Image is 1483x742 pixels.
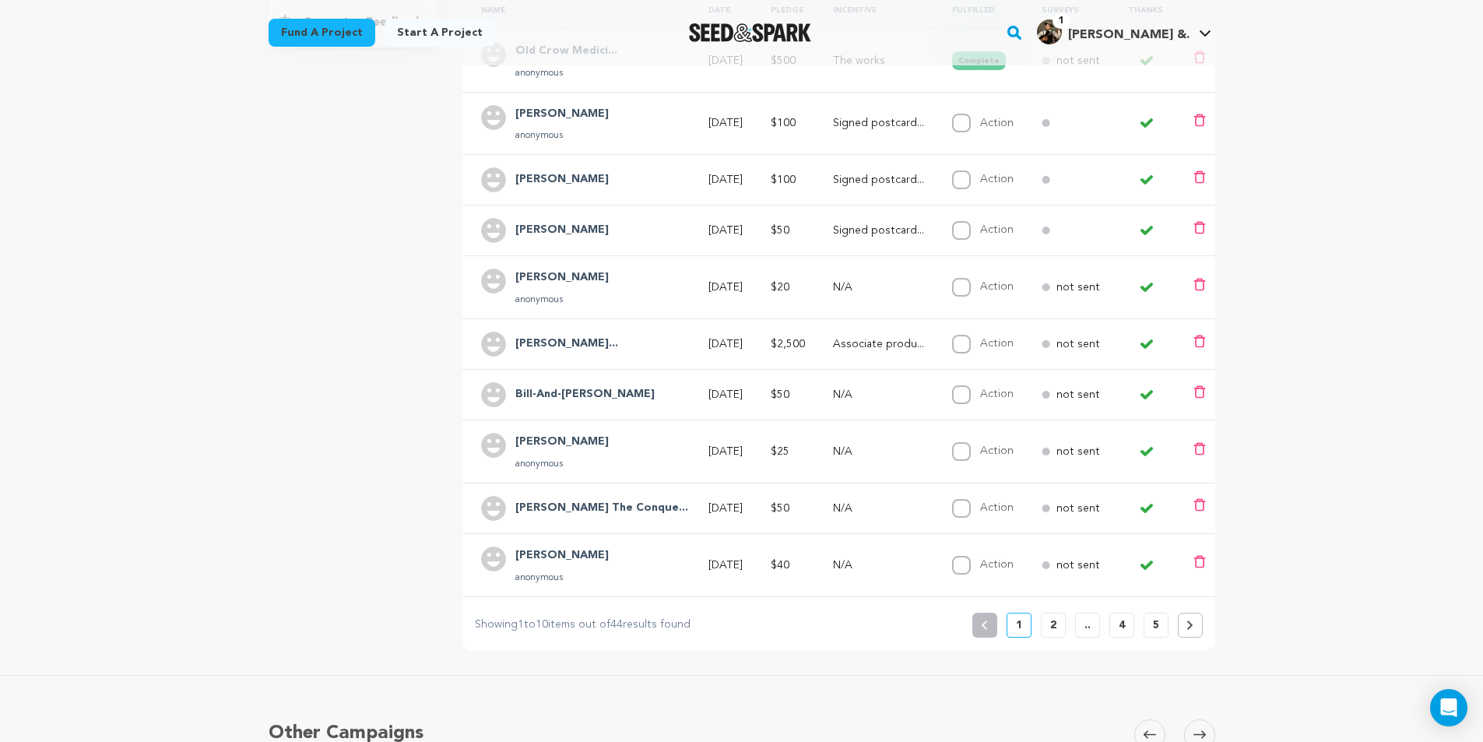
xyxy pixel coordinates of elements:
p: anonymous [515,458,609,470]
p: 1 [1016,617,1022,633]
p: 2 [1050,617,1056,633]
p: not sent [1056,557,1100,573]
p: anonymous [515,67,617,79]
span: $40 [771,560,789,571]
a: Fund a project [269,19,375,47]
h4: Tony Trischka [515,171,609,189]
span: 10 [536,619,548,630]
p: Signed postcard from the cast and crew [833,172,924,188]
span: $500 [771,55,796,66]
p: Signed postcard from the cast and crew [833,115,924,131]
a: Emily Cohen &.'s Profile [1034,16,1214,44]
img: Seed&Spark Logo Dark Mode [689,23,811,42]
img: user.png [481,105,506,130]
button: 5 [1144,613,1168,638]
p: N/A [833,387,924,403]
p: [DATE] [708,223,743,238]
label: Action [980,445,1014,456]
span: $100 [771,174,796,185]
img: user.png [481,433,506,458]
p: not sent [1056,444,1100,459]
label: Action [980,281,1014,292]
p: not sent [1056,336,1100,352]
h4: Todd Freeberg [515,105,609,124]
p: not sent [1056,501,1100,516]
label: Action [980,559,1014,570]
h4: Bill-And-Beth [515,385,655,404]
p: anonymous [515,571,609,584]
p: anonymous [515,129,609,142]
h4: Stephen Wilson [515,221,609,240]
p: 5 [1153,617,1159,633]
button: .. [1075,613,1100,638]
p: not sent [1056,280,1100,295]
p: Associate producer credit [833,336,924,352]
label: Action [980,502,1014,513]
p: [DATE] [708,172,743,188]
p: [DATE] [708,444,743,459]
label: Action [980,118,1014,128]
label: Action [980,389,1014,399]
label: Action [980,338,1014,349]
p: [DATE] [708,115,743,131]
p: [DATE] [708,280,743,295]
span: $50 [771,225,789,236]
p: [DATE] [708,501,743,516]
img: user.png [481,218,506,243]
a: Seed&Spark Homepage [689,23,811,42]
h4: Cary The Conqueroo [515,499,688,518]
p: not sent [1056,387,1100,403]
p: Signed postcard from the cast and crew [833,223,924,238]
button: 4 [1109,613,1134,638]
label: Action [980,174,1014,185]
button: 1 [1007,613,1031,638]
p: N/A [833,444,924,459]
img: user.png [481,382,506,407]
span: Emily Cohen &.'s Profile [1034,16,1214,49]
a: Start a project [385,19,495,47]
p: N/A [833,501,924,516]
span: $20 [771,282,789,293]
span: 1 [518,619,524,630]
span: $50 [771,389,789,400]
p: anonymous [515,294,609,306]
img: 09cd6b66d8d362e4.jpg [1037,19,1062,44]
h4: Wes [515,547,609,565]
button: 2 [1041,613,1066,638]
span: $2,500 [771,339,805,350]
p: N/A [833,280,924,295]
p: N/A [833,557,924,573]
h4: Rich Kurowski [515,269,609,287]
span: 1 [1053,13,1070,29]
p: Showing to items out of results found [475,616,691,635]
h4: Eric Alan Isaacson [515,335,618,353]
img: user.png [481,332,506,357]
img: user.png [481,167,506,192]
img: user.png [481,269,506,294]
span: [PERSON_NAME] &. [1068,29,1190,41]
img: user.png [481,496,506,521]
div: Open Intercom Messenger [1430,689,1467,726]
span: $50 [771,503,789,514]
label: Action [980,224,1014,235]
p: .. [1084,617,1091,633]
div: Emily Cohen &.'s Profile [1037,19,1190,44]
p: 4 [1119,617,1125,633]
p: [DATE] [708,336,743,352]
p: [DATE] [708,387,743,403]
h4: Addie Hirschten [515,433,609,452]
span: 44 [610,619,623,630]
span: $100 [771,118,796,128]
p: [DATE] [708,557,743,573]
img: user.png [481,547,506,571]
span: $25 [771,446,789,457]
